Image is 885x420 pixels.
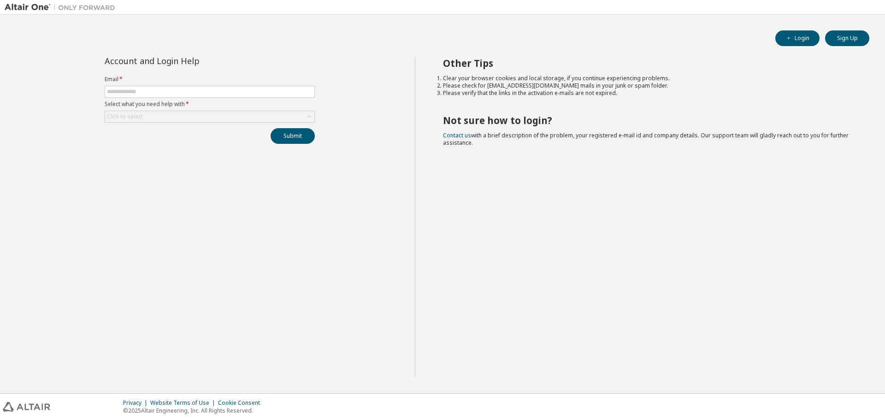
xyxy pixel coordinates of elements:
div: Cookie Consent [218,399,265,407]
img: altair_logo.svg [3,402,50,412]
h2: Other Tips [443,57,853,69]
span: with a brief description of the problem, your registered e-mail id and company details. Our suppo... [443,131,849,147]
button: Submit [271,128,315,144]
a: Contact us [443,131,471,139]
div: Click to select [107,113,143,120]
li: Clear your browser cookies and local storage, if you continue experiencing problems. [443,75,853,82]
button: Login [775,30,820,46]
div: Account and Login Help [105,57,273,65]
button: Sign Up [825,30,869,46]
div: Privacy [123,399,150,407]
p: © 2025 Altair Engineering, Inc. All Rights Reserved. [123,407,265,414]
h2: Not sure how to login? [443,114,853,126]
label: Email [105,76,315,83]
li: Please check for [EMAIL_ADDRESS][DOMAIN_NAME] mails in your junk or spam folder. [443,82,853,89]
div: Website Terms of Use [150,399,218,407]
li: Please verify that the links in the activation e-mails are not expired. [443,89,853,97]
img: Altair One [5,3,120,12]
div: Click to select [105,111,314,122]
label: Select what you need help with [105,101,315,108]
